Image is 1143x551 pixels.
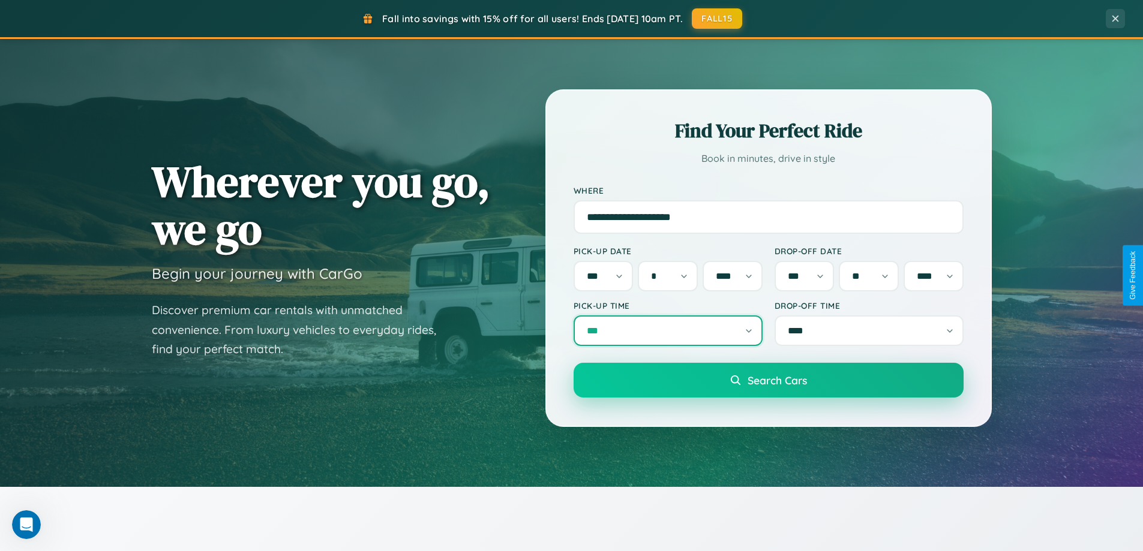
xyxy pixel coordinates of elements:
label: Pick-up Time [574,300,763,311]
h2: Find Your Perfect Ride [574,118,964,144]
p: Discover premium car rentals with unmatched convenience. From luxury vehicles to everyday rides, ... [152,300,452,359]
h3: Begin your journey with CarGo [152,264,362,282]
label: Pick-up Date [574,246,763,256]
label: Where [574,185,964,195]
span: Fall into savings with 15% off for all users! Ends [DATE] 10am PT. [382,13,683,25]
button: FALL15 [692,8,742,29]
button: Search Cars [574,363,964,398]
iframe: Intercom live chat [12,510,41,539]
p: Book in minutes, drive in style [574,150,964,167]
h1: Wherever you go, we go [152,158,490,252]
span: Search Cars [748,374,807,387]
label: Drop-off Time [775,300,964,311]
div: Give Feedback [1129,251,1137,300]
label: Drop-off Date [775,246,964,256]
